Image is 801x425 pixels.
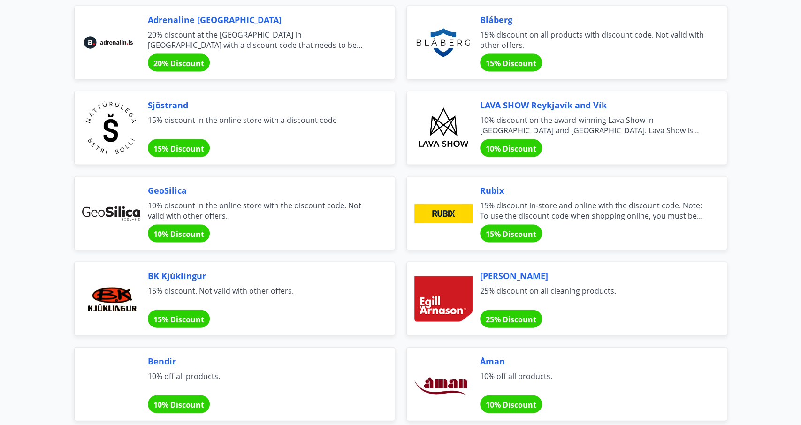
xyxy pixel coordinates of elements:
span: Adrenaline [GEOGRAPHIC_DATA] [148,14,372,26]
span: 10% discount on the award-winning Lava Show in [GEOGRAPHIC_DATA] and [GEOGRAPHIC_DATA]. Lava Show... [480,115,704,136]
span: 10% Discount [486,144,536,154]
span: 15% Discount [153,144,204,154]
span: 20% Discount [153,58,204,68]
span: 15% Discount [153,314,204,325]
span: 10% Discount [153,229,204,239]
span: Sjöstrand [148,99,372,111]
span: 15% discount. Not valid with other offers. [148,286,372,306]
span: 10% Discount [486,400,536,410]
span: [PERSON_NAME] [480,270,704,282]
span: 10% off all products. [148,371,372,392]
span: 25% discount on all cleaning products. [480,286,704,306]
span: Áman [480,355,704,367]
span: Bláberg [480,14,704,26]
span: Bendir [148,355,372,367]
span: 20% discount at the [GEOGRAPHIC_DATA] in [GEOGRAPHIC_DATA] with a discount code that needs to be ... [148,30,372,50]
span: 15% Discount [486,229,536,239]
span: 10% Discount [153,400,204,410]
span: GeoSilica [148,184,372,197]
span: 15% discount in-store and online with the discount code. Note: To use the discount code when shop... [480,200,704,221]
span: 15% discount on all products with discount code. Not valid with other offers. [480,30,704,50]
span: 10% discount in the online store with the discount code. Not valid with other offers. [148,200,372,221]
span: Rubix [480,184,704,197]
span: 15% Discount [486,58,536,68]
span: 25% Discount [486,314,536,325]
span: 15% discount in the online store with a discount code [148,115,372,136]
span: 10% off all products. [480,371,704,392]
span: LAVA SHOW Reykjavík and Vík [480,99,704,111]
span: BK Kjúklingur [148,270,372,282]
